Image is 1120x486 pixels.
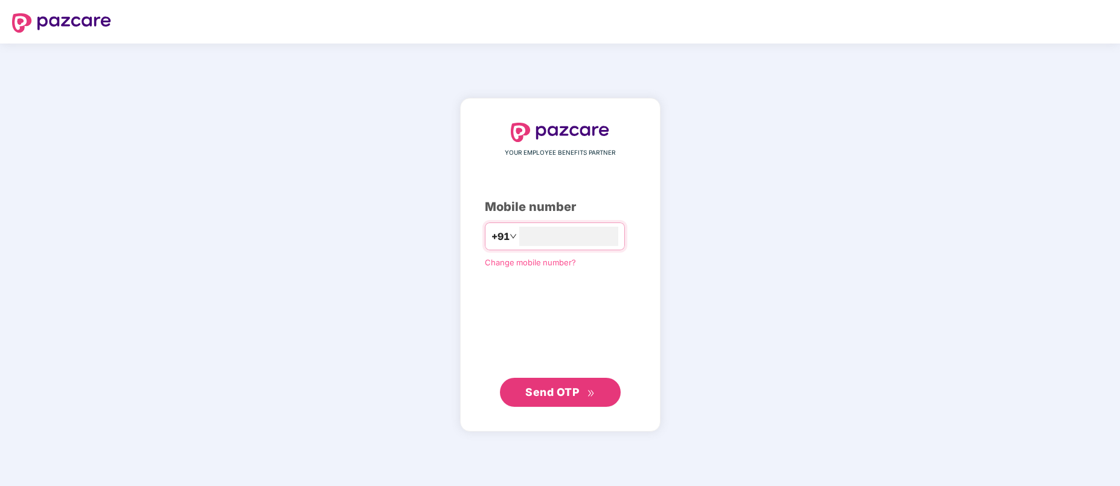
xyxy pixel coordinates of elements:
[587,389,595,397] span: double-right
[511,123,610,142] img: logo
[485,198,636,216] div: Mobile number
[12,13,111,33] img: logo
[505,148,615,158] span: YOUR EMPLOYEE BENEFITS PARTNER
[510,233,517,240] span: down
[485,258,576,267] a: Change mobile number?
[491,229,510,244] span: +91
[500,378,621,407] button: Send OTPdouble-right
[525,386,579,398] span: Send OTP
